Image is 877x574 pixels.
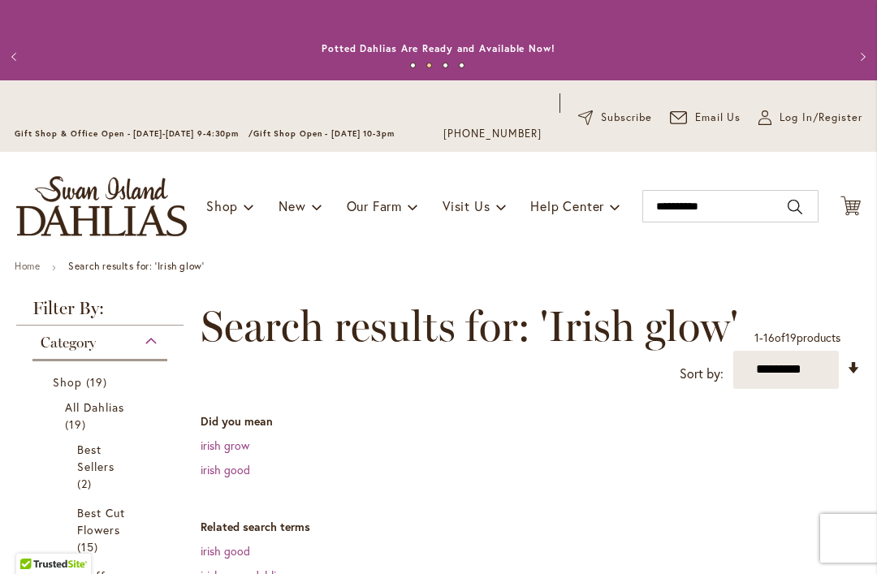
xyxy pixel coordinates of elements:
[459,63,464,68] button: 4 of 4
[77,441,127,492] a: Best Sellers
[410,63,416,68] button: 1 of 4
[16,300,184,326] strong: Filter By:
[780,110,862,126] span: Log In/Register
[785,330,797,345] span: 19
[86,373,111,391] span: 19
[443,197,490,214] span: Visit Us
[763,330,775,345] span: 16
[201,302,738,351] span: Search results for: 'Irish glow'
[578,110,652,126] a: Subscribe
[758,110,862,126] a: Log In/Register
[65,399,139,433] a: All Dahlias
[206,197,238,214] span: Shop
[201,543,250,559] a: irish good
[695,110,741,126] span: Email Us
[12,516,58,562] iframe: Launch Accessibility Center
[201,438,249,453] a: irish grow
[53,373,151,391] a: Shop
[680,359,724,389] label: Sort by:
[530,197,604,214] span: Help Center
[253,128,395,139] span: Gift Shop Open - [DATE] 10-3pm
[15,128,253,139] span: Gift Shop & Office Open - [DATE]-[DATE] 9-4:30pm /
[347,197,402,214] span: Our Farm
[754,330,759,345] span: 1
[77,475,96,492] span: 2
[601,110,652,126] span: Subscribe
[77,442,114,474] span: Best Sellers
[201,462,250,477] a: irish good
[845,41,877,73] button: Next
[68,260,204,272] strong: Search results for: 'Irish glow'
[65,416,90,433] span: 19
[77,504,127,555] a: Best Cut Flowers
[670,110,741,126] a: Email Us
[322,42,555,54] a: Potted Dahlias Are Ready and Available Now!
[201,519,861,535] dt: Related search terms
[77,505,125,537] span: Best Cut Flowers
[16,176,187,236] a: store logo
[279,197,305,214] span: New
[15,260,40,272] a: Home
[41,334,96,352] span: Category
[426,63,432,68] button: 2 of 4
[77,538,102,555] span: 15
[201,413,861,429] dt: Did you mean
[65,399,125,415] span: All Dahlias
[443,63,448,68] button: 3 of 4
[754,325,840,351] p: - of products
[443,126,542,142] a: [PHONE_NUMBER]
[53,374,82,390] span: Shop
